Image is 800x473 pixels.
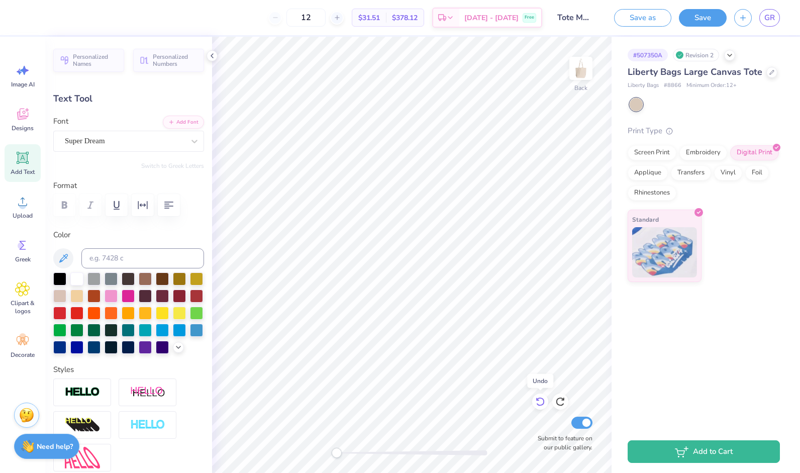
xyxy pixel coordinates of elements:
[130,419,165,431] img: Negative Space
[686,81,737,90] span: Minimum Order: 12 +
[65,447,100,468] img: Free Distort
[574,83,587,92] div: Back
[532,434,592,452] label: Submit to feature on our public gallery.
[37,442,73,451] strong: Need help?
[73,53,118,67] span: Personalized Names
[141,162,204,170] button: Switch to Greek Letters
[632,214,659,225] span: Standard
[53,364,74,375] label: Styles
[679,9,727,27] button: Save
[714,165,742,180] div: Vinyl
[628,165,668,180] div: Applique
[571,58,591,78] img: Back
[730,145,779,160] div: Digital Print
[153,53,198,67] span: Personalized Numbers
[550,8,599,28] input: Untitled Design
[628,185,676,201] div: Rhinestones
[130,386,165,399] img: Shadow
[53,49,124,72] button: Personalized Names
[527,374,553,388] div: Undo
[673,49,719,61] div: Revision 2
[628,81,659,90] span: Liberty Bags
[764,12,775,24] span: GR
[53,180,204,192] label: Format
[664,81,681,90] span: # 8866
[13,212,33,220] span: Upload
[358,13,380,23] span: $31.51
[759,9,780,27] a: GR
[628,49,668,61] div: # 507350A
[628,440,780,463] button: Add to Cart
[65,417,100,433] img: 3D Illusion
[53,116,68,127] label: Font
[6,299,39,315] span: Clipart & logos
[286,9,326,27] input: – –
[525,14,534,21] span: Free
[133,49,204,72] button: Personalized Numbers
[671,165,711,180] div: Transfers
[53,229,204,241] label: Color
[11,351,35,359] span: Decorate
[392,13,418,23] span: $378.12
[332,448,342,458] div: Accessibility label
[53,92,204,106] div: Text Tool
[15,255,31,263] span: Greek
[12,124,34,132] span: Designs
[628,145,676,160] div: Screen Print
[628,125,780,137] div: Print Type
[745,165,769,180] div: Foil
[65,387,100,398] img: Stroke
[163,116,204,129] button: Add Font
[11,168,35,176] span: Add Text
[614,9,671,27] button: Save as
[628,66,762,78] span: Liberty Bags Large Canvas Tote
[632,227,697,277] img: Standard
[11,80,35,88] span: Image AI
[81,248,204,268] input: e.g. 7428 c
[464,13,519,23] span: [DATE] - [DATE]
[679,145,727,160] div: Embroidery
